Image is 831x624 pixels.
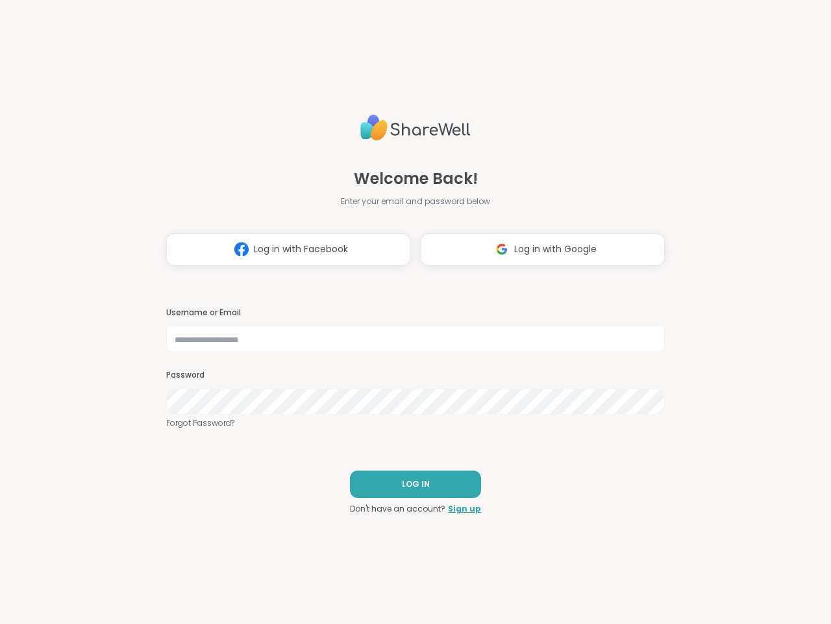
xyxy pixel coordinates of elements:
[254,242,348,256] span: Log in with Facebook
[166,417,665,429] a: Forgot Password?
[360,109,471,146] img: ShareWell Logo
[354,167,478,190] span: Welcome Back!
[166,307,665,318] h3: Username or Email
[514,242,597,256] span: Log in with Google
[490,237,514,261] img: ShareWell Logomark
[341,196,490,207] span: Enter your email and password below
[229,237,254,261] img: ShareWell Logomark
[350,503,445,515] span: Don't have an account?
[402,478,430,490] span: LOG IN
[350,471,481,498] button: LOG IN
[421,233,665,266] button: Log in with Google
[166,370,665,381] h3: Password
[166,233,410,266] button: Log in with Facebook
[448,503,481,515] a: Sign up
